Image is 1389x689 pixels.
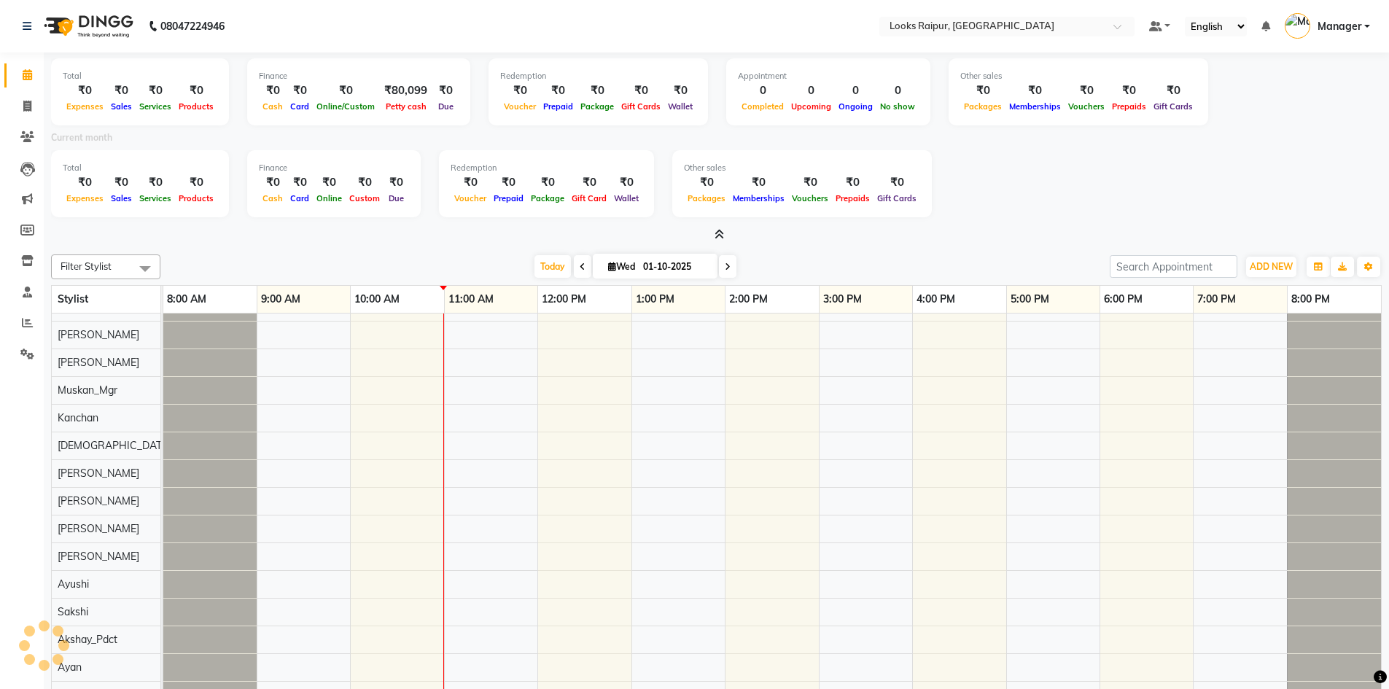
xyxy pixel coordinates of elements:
[610,193,642,203] span: Wallet
[787,101,835,112] span: Upcoming
[876,101,919,112] span: No show
[820,289,865,310] a: 3:00 PM
[175,174,217,191] div: ₹0
[287,101,313,112] span: Card
[684,162,920,174] div: Other sales
[58,577,89,591] span: Ayushi
[346,174,384,191] div: ₹0
[835,101,876,112] span: Ongoing
[632,289,678,310] a: 1:00 PM
[58,661,82,674] span: Ayan
[1150,101,1197,112] span: Gift Cards
[58,633,117,646] span: Akshay_Pdct
[37,6,137,47] img: logo
[610,174,642,191] div: ₹0
[451,162,642,174] div: Redemption
[382,101,430,112] span: Petty cash
[534,255,571,278] span: Today
[63,82,107,99] div: ₹0
[163,289,210,310] a: 8:00 AM
[639,256,712,278] input: 2025-10-01
[729,193,788,203] span: Memberships
[788,193,832,203] span: Vouchers
[913,289,959,310] a: 4:00 PM
[577,101,618,112] span: Package
[787,82,835,99] div: 0
[384,174,409,191] div: ₹0
[1194,289,1240,310] a: 7:00 PM
[1005,101,1065,112] span: Memberships
[58,522,139,535] span: [PERSON_NAME]
[378,82,433,99] div: ₹80,099
[58,605,88,618] span: Sakshi
[287,193,313,203] span: Card
[1110,255,1237,278] input: Search Appointment
[351,289,403,310] a: 10:00 AM
[259,70,459,82] div: Finance
[1108,82,1150,99] div: ₹0
[540,82,577,99] div: ₹0
[960,82,1005,99] div: ₹0
[451,174,490,191] div: ₹0
[175,101,217,112] span: Products
[1285,13,1310,39] img: Manager
[63,70,217,82] div: Total
[107,82,136,99] div: ₹0
[136,174,175,191] div: ₹0
[788,174,832,191] div: ₹0
[257,289,304,310] a: 9:00 AM
[58,356,139,369] span: [PERSON_NAME]
[313,101,378,112] span: Online/Custom
[835,82,876,99] div: 0
[63,174,107,191] div: ₹0
[527,174,568,191] div: ₹0
[490,174,527,191] div: ₹0
[874,193,920,203] span: Gift Cards
[618,101,664,112] span: Gift Cards
[259,174,287,191] div: ₹0
[61,260,112,272] span: Filter Stylist
[527,193,568,203] span: Package
[1318,19,1361,34] span: Manager
[604,261,639,272] span: Wed
[577,82,618,99] div: ₹0
[540,101,577,112] span: Prepaid
[538,289,590,310] a: 12:00 PM
[58,550,139,563] span: [PERSON_NAME]
[451,193,490,203] span: Voucher
[435,101,457,112] span: Due
[960,101,1005,112] span: Packages
[618,82,664,99] div: ₹0
[175,193,217,203] span: Products
[313,174,346,191] div: ₹0
[568,193,610,203] span: Gift Card
[287,82,313,99] div: ₹0
[832,193,874,203] span: Prepaids
[664,82,696,99] div: ₹0
[433,82,459,99] div: ₹0
[832,174,874,191] div: ₹0
[107,193,136,203] span: Sales
[738,101,787,112] span: Completed
[1288,289,1334,310] a: 8:00 PM
[136,82,175,99] div: ₹0
[1246,257,1296,277] button: ADD NEW
[725,289,771,310] a: 2:00 PM
[684,174,729,191] div: ₹0
[738,70,919,82] div: Appointment
[500,70,696,82] div: Redemption
[874,174,920,191] div: ₹0
[729,174,788,191] div: ₹0
[63,162,217,174] div: Total
[259,162,409,174] div: Finance
[500,101,540,112] span: Voucher
[1108,101,1150,112] span: Prepaids
[490,193,527,203] span: Prepaid
[259,101,287,112] span: Cash
[1150,82,1197,99] div: ₹0
[1005,82,1065,99] div: ₹0
[58,467,139,480] span: [PERSON_NAME]
[346,193,384,203] span: Custom
[1007,289,1053,310] a: 5:00 PM
[876,82,919,99] div: 0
